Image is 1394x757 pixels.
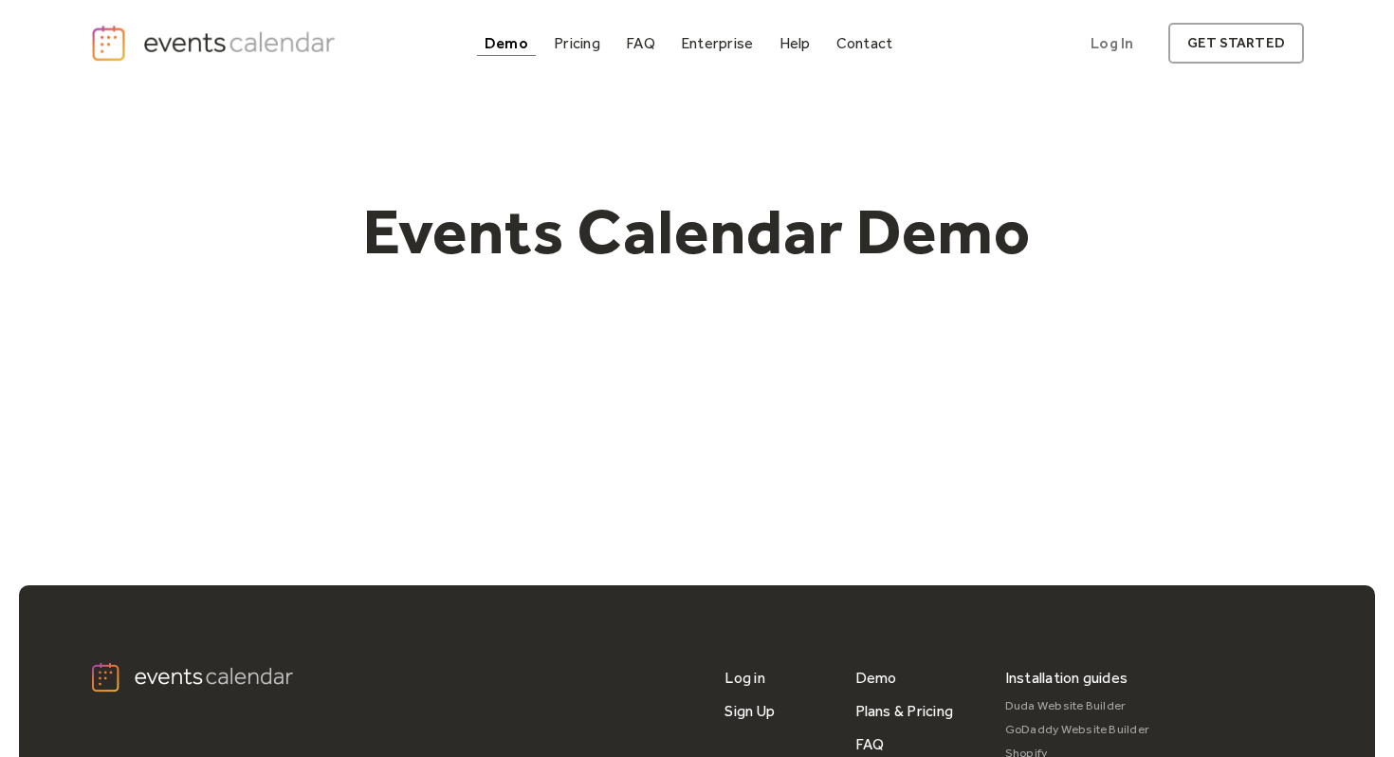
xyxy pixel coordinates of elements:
a: Help [772,30,818,56]
a: Demo [855,661,897,694]
div: Enterprise [681,38,753,48]
div: Installation guides [1005,661,1128,694]
a: home [90,24,340,63]
a: GoDaddy Website Builder [1005,718,1150,742]
h1: Events Calendar Demo [333,193,1061,270]
a: get started [1168,23,1304,64]
a: Demo [477,30,536,56]
div: Contact [836,38,893,48]
a: Log in [725,661,764,694]
div: Demo [485,38,528,48]
a: Enterprise [673,30,761,56]
div: Help [780,38,811,48]
div: Pricing [554,38,600,48]
a: Duda Website Builder [1005,694,1150,718]
a: Plans & Pricing [855,694,954,728]
a: Pricing [546,30,608,56]
div: FAQ [626,38,655,48]
a: Sign Up [725,694,775,728]
a: Log In [1072,23,1152,64]
a: FAQ [618,30,663,56]
a: Contact [829,30,901,56]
